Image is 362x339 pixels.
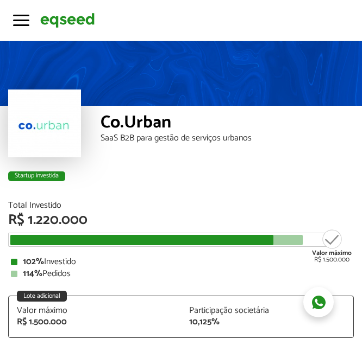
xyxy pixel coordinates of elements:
[23,254,44,269] strong: 102%
[189,306,345,315] div: Participação societária
[23,266,42,281] strong: 114%
[11,258,351,266] div: Investido
[101,114,354,134] div: Co.Urban
[101,134,354,143] div: SaaS B2B para gestão de serviços urbanos
[189,318,345,327] div: 10,125%
[8,201,354,210] div: Total Investido
[312,248,352,258] strong: Valor máximo
[17,306,173,315] div: Valor máximo
[11,270,351,278] div: Pedidos
[8,171,65,181] div: Startup investida
[17,291,67,302] div: Lote adicional
[8,213,354,227] div: R$ 1.220.000
[40,11,95,29] img: EqSeed
[312,228,352,263] div: R$ 1.500.000
[17,318,173,327] div: R$ 1.500.000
